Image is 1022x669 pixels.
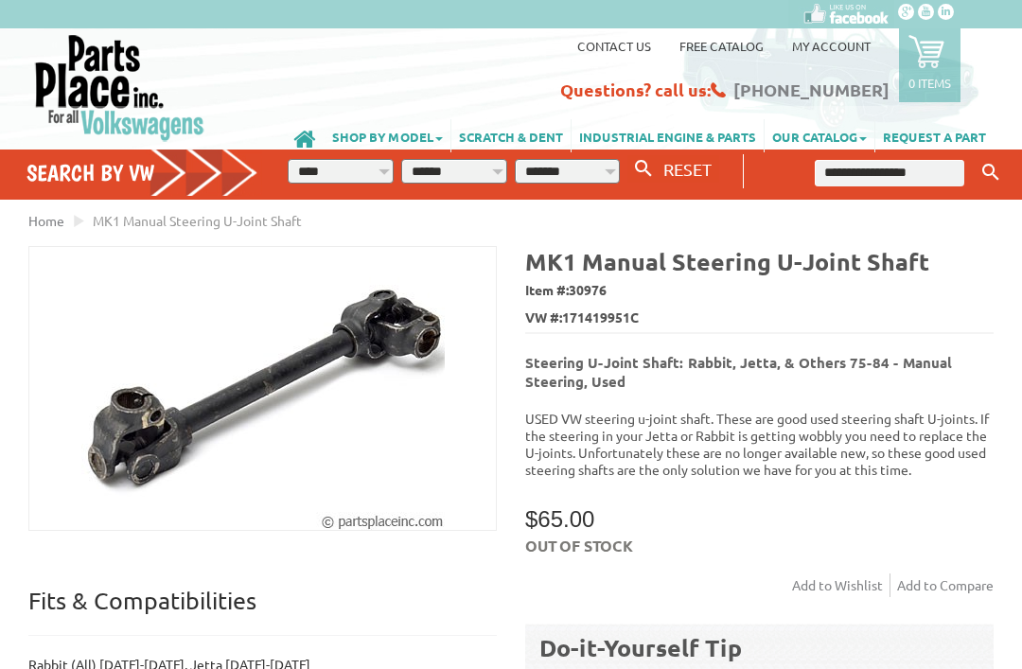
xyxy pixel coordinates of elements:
[875,119,994,152] a: REQUEST A PART
[627,155,660,183] button: Search By VW...
[792,38,871,54] a: My Account
[577,38,651,54] a: Contact us
[525,353,951,391] b: Steering U-Joint Shaft: Rabbit, Jetta, & Others 75-84 - Manual Steering, Used
[899,28,960,102] a: 0 items
[977,157,1005,188] button: Keyword Search
[33,33,206,142] img: Parts Place Inc!
[908,75,951,91] p: 0 items
[93,212,302,229] span: MK1 Manual Steering U-Joint Shaft
[28,212,64,229] a: Home
[525,277,994,305] span: Item #:
[525,246,929,276] b: MK1 Manual Steering U-Joint Shaft
[26,159,258,186] h4: Search by VW
[792,573,890,597] a: Add to Wishlist
[525,536,633,555] span: Out of stock
[451,119,571,152] a: SCRATCH & DENT
[539,632,742,662] b: Do-it-Yourself Tip
[679,38,764,54] a: Free Catalog
[765,119,874,152] a: OUR CATALOG
[562,308,639,327] span: 171419951C
[656,155,719,183] button: RESET
[569,281,607,298] span: 30976
[572,119,764,152] a: INDUSTRIAL ENGINE & PARTS
[525,305,994,332] span: VW #:
[525,410,994,478] p: USED VW steering u-joint shaft. These are good used steering shaft U-joints. If the steering in y...
[325,119,450,152] a: SHOP BY MODEL
[81,247,445,530] img: MK1 Manual Steering U-Joint Shaft
[663,159,712,179] span: RESET
[897,573,994,597] a: Add to Compare
[28,586,497,636] p: Fits & Compatibilities
[525,506,594,532] span: $65.00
